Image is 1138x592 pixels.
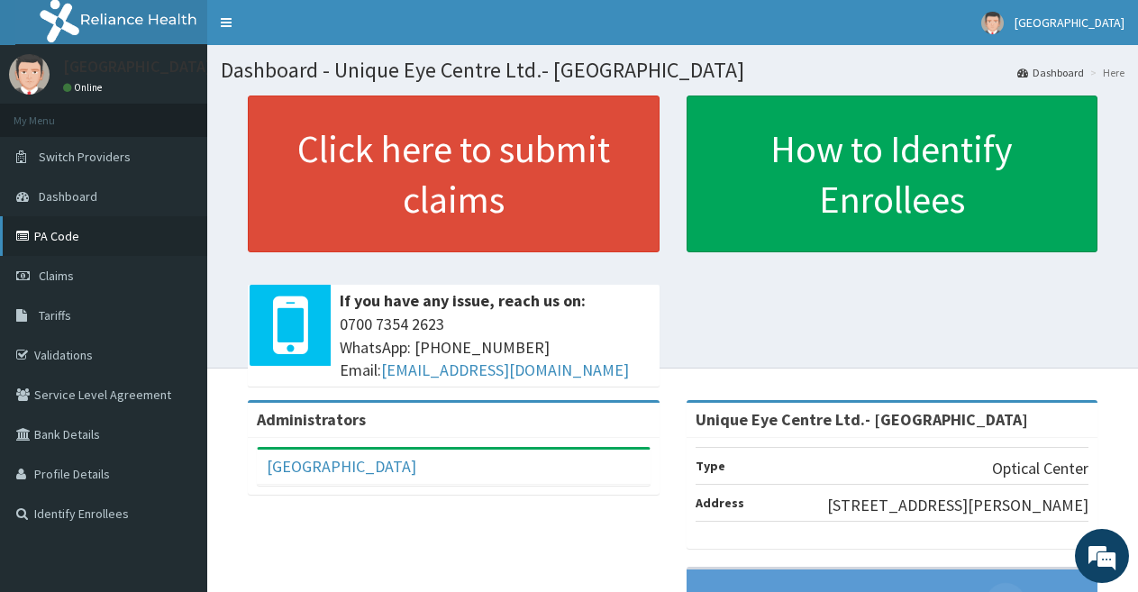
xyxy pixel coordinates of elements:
a: [EMAIL_ADDRESS][DOMAIN_NAME] [381,360,629,380]
p: Optical Center [992,457,1088,480]
b: Address [696,495,744,511]
a: [GEOGRAPHIC_DATA] [267,456,416,477]
p: [GEOGRAPHIC_DATA] [63,59,212,75]
a: How to Identify Enrollees [687,96,1098,252]
a: Dashboard [1017,65,1084,80]
p: [STREET_ADDRESS][PERSON_NAME] [827,494,1088,517]
b: If you have any issue, reach us on: [340,290,586,311]
strong: Unique Eye Centre Ltd.- [GEOGRAPHIC_DATA] [696,409,1028,430]
span: Switch Providers [39,149,131,165]
span: Dashboard [39,188,97,205]
h1: Dashboard - Unique Eye Centre Ltd.- [GEOGRAPHIC_DATA] [221,59,1124,82]
b: Type [696,458,725,474]
img: User Image [9,54,50,95]
span: Tariffs [39,307,71,323]
b: Administrators [257,409,366,430]
span: 0700 7354 2623 WhatsApp: [PHONE_NUMBER] Email: [340,313,651,382]
a: Online [63,81,106,94]
a: Click here to submit claims [248,96,660,252]
img: User Image [981,12,1004,34]
span: [GEOGRAPHIC_DATA] [1015,14,1124,31]
span: Claims [39,268,74,284]
li: Here [1086,65,1124,80]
